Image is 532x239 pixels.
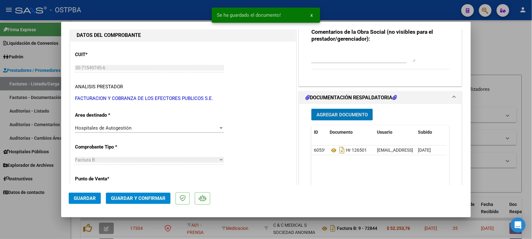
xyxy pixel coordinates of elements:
[418,130,432,135] span: Subido
[74,195,96,201] span: Guardar
[75,51,140,58] p: CUIT
[75,143,140,151] p: Comprobante Tipo *
[415,125,447,139] datatable-header-cell: Subido
[311,125,327,139] datatable-header-cell: ID
[377,148,484,153] span: [EMAIL_ADDRESS][DOMAIN_NAME] - [PERSON_NAME]
[299,104,462,235] div: DOCUMENTACIÓN RESPALDATORIA
[75,125,131,131] span: Hospitales de Autogestión
[305,94,397,102] h1: DOCUMENTACIÓN RESPALDATORIA
[314,130,318,135] span: ID
[106,193,171,204] button: Guardar y Confirmar
[111,195,165,201] span: Guardar y Confirmar
[75,157,95,163] span: Factura B
[299,91,462,104] mat-expansion-panel-header: DOCUMENTACIÓN RESPALDATORIA
[310,12,313,18] span: x
[217,12,281,18] span: Se ha guardado el documento!
[316,112,368,118] span: Agregar Documento
[69,193,101,204] button: Guardar
[327,125,374,139] datatable-header-cell: Documento
[377,130,392,135] span: Usuario
[314,148,327,153] span: 60539
[311,109,373,120] button: Agregar Documento
[374,125,415,139] datatable-header-cell: Usuario
[511,218,526,233] div: Open Intercom Messenger
[305,9,318,21] button: x
[75,112,140,119] p: Area destinado *
[75,175,140,183] p: Punto de Venta
[75,95,291,102] p: FACTURACION Y COBRANZA DE LOS EFECTORES PUBLICOS S.E.
[75,83,123,90] div: ANALISIS PRESTADOR
[418,148,431,153] span: [DATE]
[330,148,367,153] span: Hr 126501
[338,145,346,155] i: Descargar documento
[330,130,353,135] span: Documento
[77,32,141,38] strong: DATOS DEL COMPROBANTE
[311,29,433,42] strong: Comentarios de la Obra Social (no visibles para el prestador/gerenciador):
